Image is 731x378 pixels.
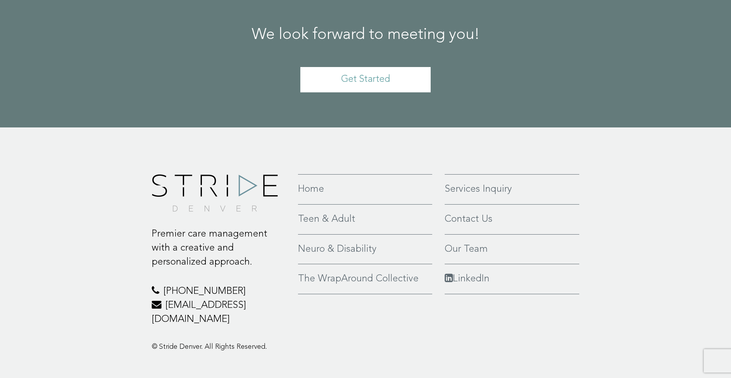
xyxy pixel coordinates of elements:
[152,174,278,212] img: footer-logo.png
[152,284,287,326] p: [PHONE_NUMBER] [EMAIL_ADDRESS][DOMAIN_NAME]
[445,242,580,256] a: Our Team
[152,343,267,350] span: © Stride Denver. All Rights Reserved.
[152,227,287,269] p: Premier care management with a creative and personalized approach.
[445,212,580,226] a: Contact Us
[300,67,431,92] a: Get Started
[298,272,432,286] a: The WrapAround Collective
[445,272,580,286] a: LinkedIn
[298,212,432,226] a: Teen & Adult
[298,242,432,256] a: Neuro & Disability
[66,26,665,44] h2: We look forward to meeting you!
[445,182,580,196] a: Services Inquiry
[298,182,432,196] a: Home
